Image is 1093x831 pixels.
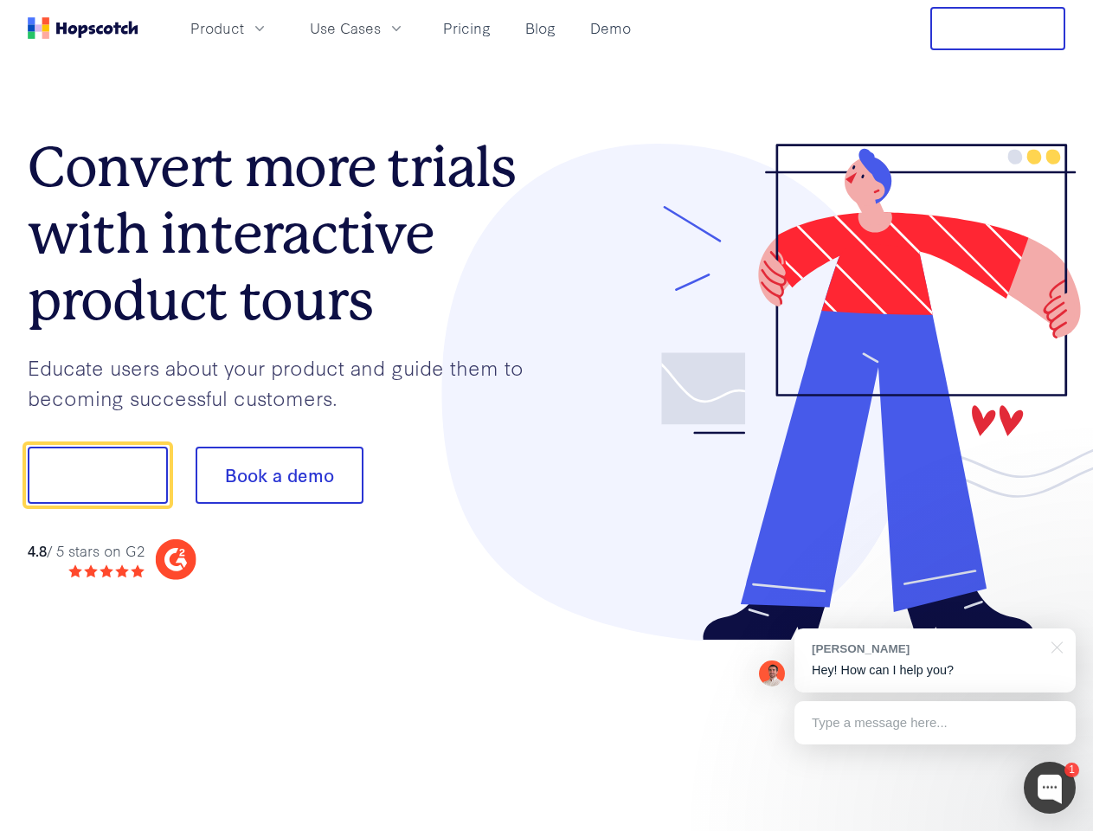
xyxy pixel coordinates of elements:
button: Show me! [28,447,168,504]
p: Educate users about your product and guide them to becoming successful customers. [28,352,547,412]
button: Book a demo [196,447,363,504]
span: Product [190,17,244,39]
a: Demo [583,14,638,42]
div: / 5 stars on G2 [28,540,145,562]
button: Use Cases [299,14,415,42]
div: 1 [1064,763,1079,777]
p: Hey! How can I help you? [812,661,1058,680]
button: Free Trial [930,7,1065,50]
strong: 4.8 [28,540,47,560]
img: Mark Spera [759,660,785,686]
button: Product [180,14,279,42]
a: Home [28,17,138,39]
a: Pricing [436,14,498,42]
h1: Convert more trials with interactive product tours [28,134,547,333]
div: Type a message here... [794,701,1076,744]
div: [PERSON_NAME] [812,641,1041,657]
a: Blog [518,14,563,42]
span: Use Cases [310,17,381,39]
